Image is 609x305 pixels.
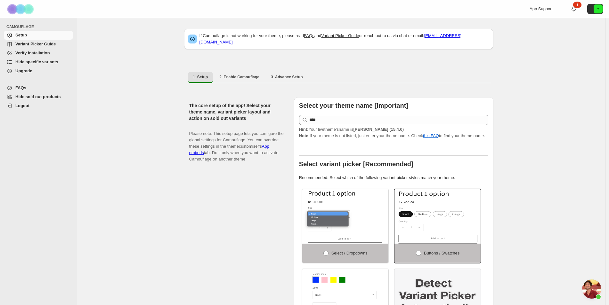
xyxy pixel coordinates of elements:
span: Hide sold out products [15,94,61,99]
span: Select / Dropdowns [331,251,368,255]
span: Your live theme's name is [299,127,404,132]
a: Verify Installation [4,49,73,58]
a: Variant Picker Guide [321,33,359,38]
a: Variant Picker Guide [4,40,73,49]
img: Camouflage [5,0,37,18]
strong: Note: [299,133,310,138]
span: Verify Installation [15,51,50,55]
p: Please note: This setup page lets you configure the global settings for Camouflage. You can overr... [189,124,284,162]
span: App Support [530,6,553,11]
img: Select / Dropdowns [302,189,388,244]
span: CAMOUFLAGE [6,24,74,29]
span: Logout [15,103,29,108]
button: Avatar with initials Y [587,4,603,14]
p: If Camouflage is not working for your theme, please read and or reach out to us via chat or email: [199,33,490,45]
a: this FAQ [423,133,439,138]
span: 2. Enable Camouflage [219,74,259,80]
a: Hide sold out products [4,92,73,101]
span: Hide specific variants [15,59,58,64]
div: 1 [573,2,581,8]
span: Buttons / Swatches [424,251,459,255]
b: Select variant picker [Recommended] [299,160,413,168]
a: Setup [4,31,73,40]
a: Upgrade [4,66,73,75]
a: Logout [4,101,73,110]
a: Open chat [582,279,601,299]
span: Upgrade [15,68,32,73]
h2: The core setup of the app! Select your theme name, variant picker layout and action on sold out v... [189,102,284,121]
text: Y [597,7,599,11]
span: 1. Setup [193,74,208,80]
a: FAQs [4,83,73,92]
b: Select your theme name [Important] [299,102,408,109]
strong: [PERSON_NAME] (15.4.0) [353,127,404,132]
span: 3. Advance Setup [271,74,303,80]
p: If your theme is not listed, just enter your theme name. Check to find your theme name. [299,126,488,139]
img: Buttons / Swatches [394,189,481,244]
span: FAQs [15,85,26,90]
a: Hide specific variants [4,58,73,66]
p: Recommended: Select which of the following variant picker styles match your theme. [299,175,488,181]
span: Avatar with initials Y [594,4,603,13]
span: Setup [15,33,27,37]
span: Variant Picker Guide [15,42,56,46]
strong: Hint: [299,127,309,132]
a: FAQs [304,33,314,38]
a: 1 [571,6,577,12]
